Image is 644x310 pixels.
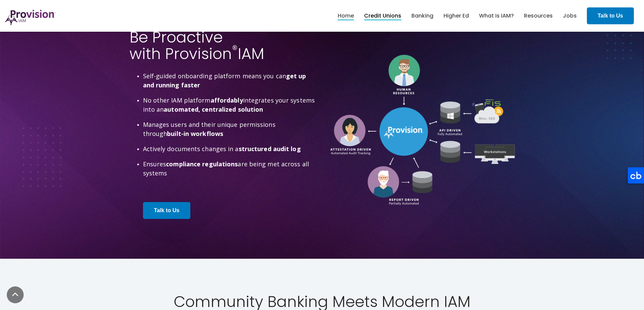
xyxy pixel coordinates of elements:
a: Credit Unions [364,10,401,22]
a: Talk to Us [143,202,190,219]
span: No other IAM platform integrates your systems into an [143,96,315,113]
a: Higher Ed [444,10,469,22]
sup: ® [232,42,238,58]
span: Actively documents changes in a [143,145,301,153]
img: ProvisionIAM-Logo-Purple [5,10,56,25]
a: Banking [411,10,433,22]
strong: compliance regulations [166,160,238,168]
strong: affordably [211,96,243,104]
span: Manages users and their unique permissions through [143,120,276,138]
a: Resources [524,10,553,22]
span: Self-guided onboarding platform means you can [143,72,306,89]
strong: Talk to Us [598,13,623,19]
strong: structured audit log [239,145,301,153]
strong: get up and running faster [143,72,306,89]
span: Be Proactive [129,27,223,48]
a: Jobs [563,10,577,22]
strong: built-in workflows [167,130,223,138]
strong: automated, centralized solution [164,105,263,113]
span: with Provision IAM [129,43,264,64]
a: Talk to Us [587,7,634,24]
iframe: profile [3,10,105,62]
nav: menu [333,5,582,27]
a: What is IAM? [479,10,514,22]
img: connectors_illustration_2023 [327,49,515,205]
strong: Talk to Us [154,207,179,213]
a: Home [338,10,354,22]
span: Ensures are being met across all systems [143,160,309,177]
